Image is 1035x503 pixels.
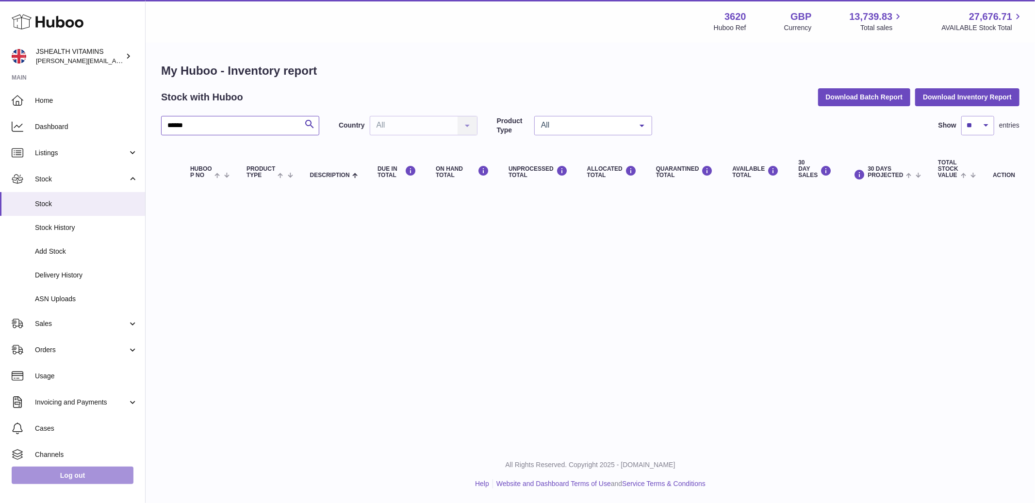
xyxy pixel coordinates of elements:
span: All [539,120,632,130]
span: Total stock value [938,160,958,179]
div: Huboo Ref [714,23,746,32]
label: Country [339,121,365,130]
li: and [493,479,706,488]
a: 13,739.83 Total sales [849,10,904,32]
strong: GBP [790,10,811,23]
span: Orders [35,345,128,355]
div: DUE IN TOTAL [378,165,416,178]
div: UNPROCESSED Total [509,165,568,178]
h2: Stock with Huboo [161,91,243,104]
span: Listings [35,148,128,158]
span: Dashboard [35,122,138,131]
label: Show [938,121,956,130]
span: ASN Uploads [35,294,138,304]
span: Stock [35,175,128,184]
h1: My Huboo - Inventory report [161,63,1019,79]
span: Description [310,172,350,178]
span: Huboo P no [190,166,212,178]
span: AVAILABLE Stock Total [941,23,1023,32]
label: Product Type [497,116,529,135]
span: Home [35,96,138,105]
button: Download Inventory Report [915,88,1019,106]
div: JSHEALTH VITAMINS [36,47,123,65]
span: Cases [35,424,138,433]
div: AVAILABLE Total [733,165,779,178]
span: Total sales [860,23,904,32]
span: Product Type [246,166,275,178]
div: Action [993,172,1015,178]
span: Add Stock [35,247,138,256]
span: Stock History [35,223,138,232]
a: 27,676.71 AVAILABLE Stock Total [941,10,1023,32]
span: [PERSON_NAME][EMAIL_ADDRESS][DOMAIN_NAME] [36,57,195,65]
div: Currency [784,23,812,32]
span: Stock [35,199,138,209]
span: Channels [35,450,138,459]
span: Sales [35,319,128,328]
p: All Rights Reserved. Copyright 2025 - [DOMAIN_NAME] [153,460,1027,470]
strong: 3620 [724,10,746,23]
span: 27,676.71 [969,10,1012,23]
span: 30 DAYS PROJECTED [868,166,903,178]
div: ALLOCATED Total [587,165,637,178]
a: Help [475,480,489,487]
div: 30 DAY SALES [798,160,832,179]
span: Invoicing and Payments [35,398,128,407]
a: Service Terms & Conditions [622,480,706,487]
div: ON HAND Total [436,165,489,178]
span: Delivery History [35,271,138,280]
span: entries [999,121,1019,130]
span: 13,739.83 [849,10,892,23]
img: francesca@jshealthvitamins.com [12,49,26,64]
a: Website and Dashboard Terms of Use [496,480,611,487]
button: Download Batch Report [818,88,911,106]
a: Log out [12,467,133,484]
span: Usage [35,372,138,381]
div: QUARANTINED Total [656,165,713,178]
